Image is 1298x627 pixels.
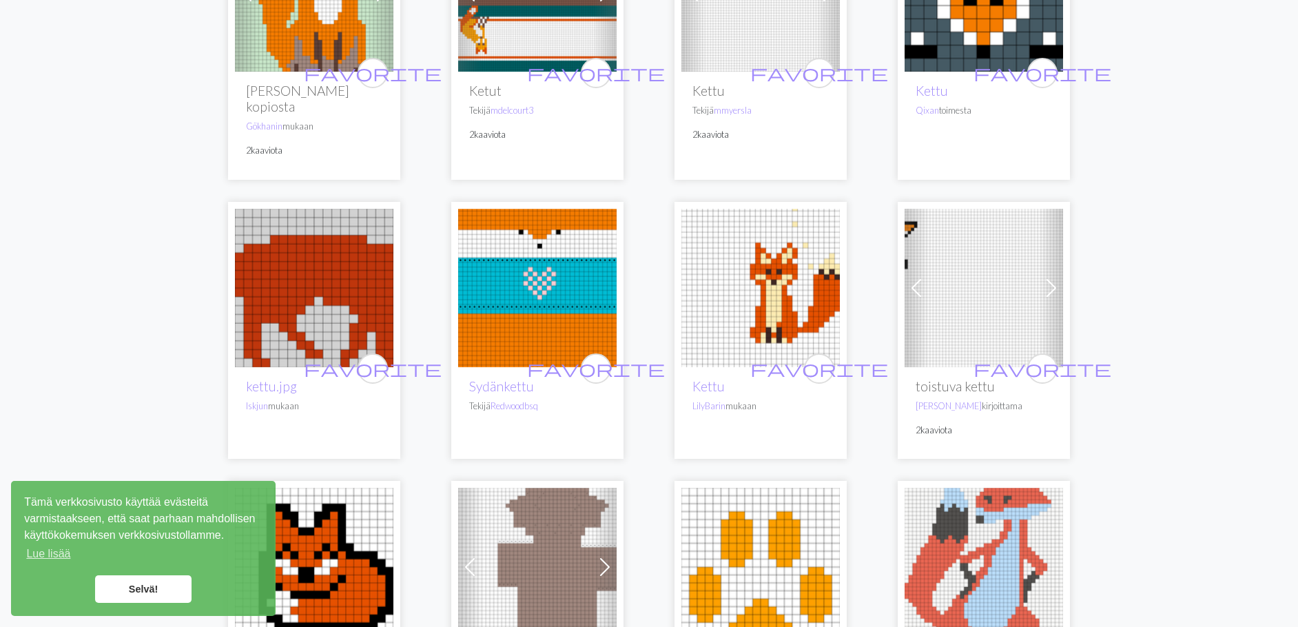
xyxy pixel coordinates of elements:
[916,424,920,435] font: 2
[527,59,665,87] i: favourite
[458,209,617,367] img: Sydänkettu
[491,400,538,411] a: Redwoodbsq
[697,129,729,140] font: kaaviota
[714,105,752,116] a: mmyersla
[681,280,840,293] a: Kettu
[692,400,725,411] a: LilyBarin
[527,355,665,382] i: favourite
[469,129,474,140] font: 2
[973,62,1111,83] span: favorite
[804,353,834,384] button: favourite
[458,559,617,572] a: Fergus Kettu
[916,105,939,116] a: Qixan
[692,129,697,140] font: 2
[469,378,534,394] a: Sydänkettu
[527,62,665,83] span: favorite
[692,378,725,394] a: Kettu
[26,548,70,559] font: Lue lisää
[681,209,840,367] img: Kettu
[358,58,388,88] button: favourite
[268,400,299,411] font: mukaan
[973,59,1111,87] i: favourite
[304,355,442,382] i: favourite
[750,62,888,83] span: favorite
[982,400,1022,411] font: kirjoittama
[469,83,502,99] font: Ketut
[750,355,888,382] i: favourite
[916,400,982,411] a: [PERSON_NAME]
[458,280,617,293] a: Sydänkettu
[725,400,756,411] font: mukaan
[304,62,442,83] span: favorite
[692,83,725,99] font: Kettu
[905,209,1063,367] img: toistuva kettu
[939,105,971,116] font: toimesta
[246,378,297,394] a: kettu.jpg
[358,353,388,384] button: favourite
[750,59,888,87] i: favourite
[235,280,393,293] a: kettu.jpg
[469,105,491,116] font: Tekijä
[235,559,393,572] a: Nukkuva kettu
[246,145,251,156] font: 2
[973,355,1111,382] i: favourite
[920,424,952,435] font: kaaviota
[251,145,282,156] font: kaaviota
[304,358,442,379] span: favorite
[527,358,665,379] span: favorite
[750,358,888,379] span: favorite
[24,496,255,541] font: Tämä verkkosivusto käyttää evästeitä varmistaakseen, että saat parhaan mahdollisen käyttökokemuks...
[235,209,393,367] img: kettu.jpg
[11,481,276,616] div: evästesuostumus
[491,105,533,116] a: mdelcourt3
[246,400,268,411] a: Iskjun
[282,121,313,132] font: mukaan
[129,584,158,595] font: Selvä!
[581,353,611,384] button: favourite
[469,400,491,411] font: Tekijä
[916,83,948,99] a: Kettu
[905,280,1063,293] a: toistuva kettu
[916,378,995,394] font: toistuva kettu
[246,83,349,114] font: [PERSON_NAME] kopiosta
[681,559,840,572] a: Ketun tassu
[95,575,192,603] a: hylkää evästeviesti
[1027,353,1058,384] button: favourite
[304,59,442,87] i: favourite
[581,58,611,88] button: favourite
[905,559,1063,572] a: FOX-sivu 001.jpg
[24,544,72,564] a: lue lisää evästeistä
[1027,58,1058,88] button: favourite
[474,129,506,140] font: kaaviota
[973,358,1111,379] span: favorite
[692,105,714,116] font: Tekijä
[804,58,834,88] button: favourite
[246,121,282,132] a: Gökhanin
